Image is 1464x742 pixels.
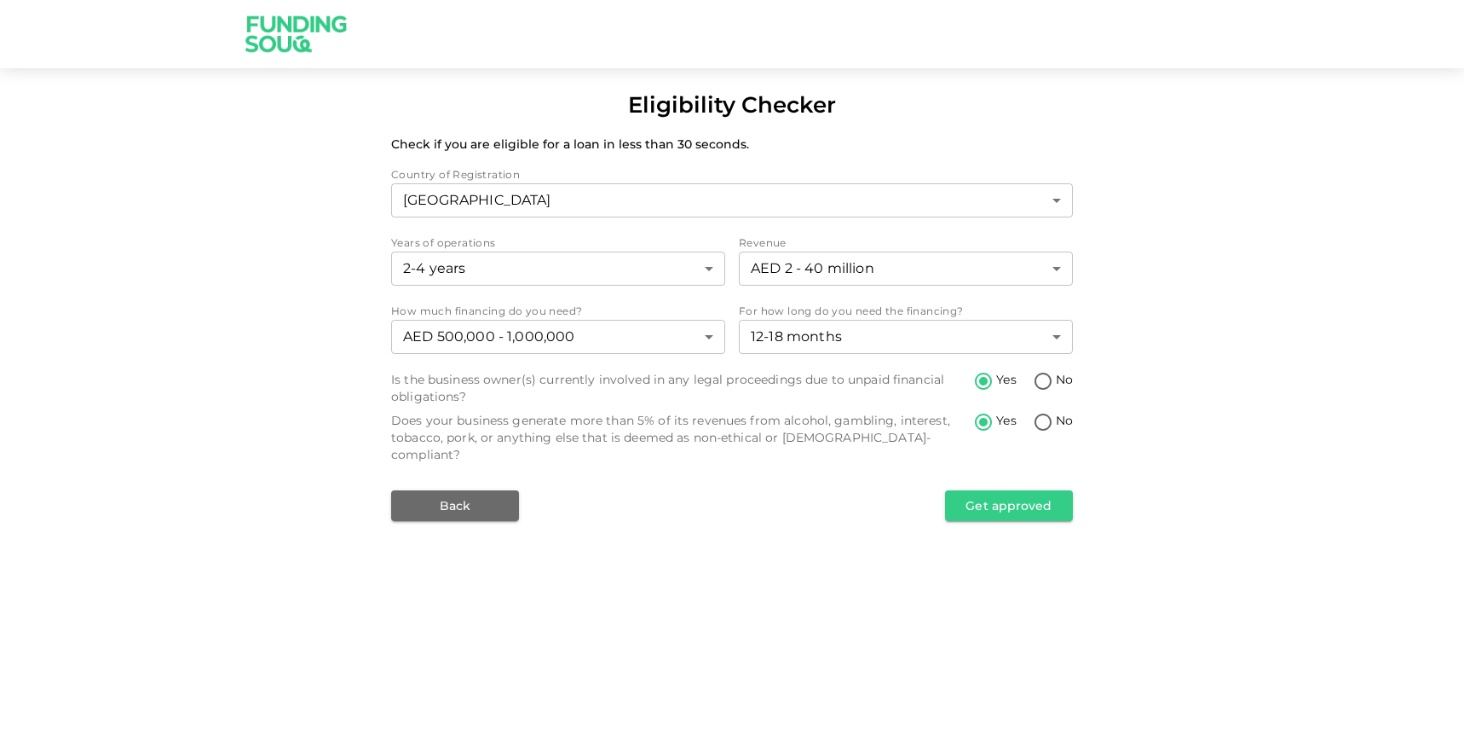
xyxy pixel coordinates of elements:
[996,371,1016,389] span: Yes
[391,168,520,181] span: Country of Registration
[739,320,1073,354] div: howLongFinancing
[391,320,725,354] div: howMuchAmountNeeded
[739,236,787,249] span: Revenue
[391,490,519,521] button: Back
[391,412,973,463] div: Does your business generate more than 5% of its revenues from alcohol, gambling, interest, tobacc...
[945,490,1073,521] button: Get approved
[391,371,973,405] div: Is the business owner(s) currently involved in any legal proceedings due to unpaid financial obli...
[1056,371,1073,389] span: No
[403,328,574,345] span: AED 500,000 - 1,000,000
[739,304,964,317] span: For how long do you need the financing?
[391,136,1073,153] p: Check if you are eligible for a loan in less than 30 seconds.
[1056,412,1073,430] span: No
[996,412,1016,430] span: Yes
[391,304,582,317] span: How much financing do you need?
[739,252,1073,286] div: revenue
[628,89,836,122] div: Eligibility Checker
[391,183,1073,217] div: countryOfRegistration
[391,252,725,286] div: yearsOfOperations
[391,236,496,249] span: Years of operations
